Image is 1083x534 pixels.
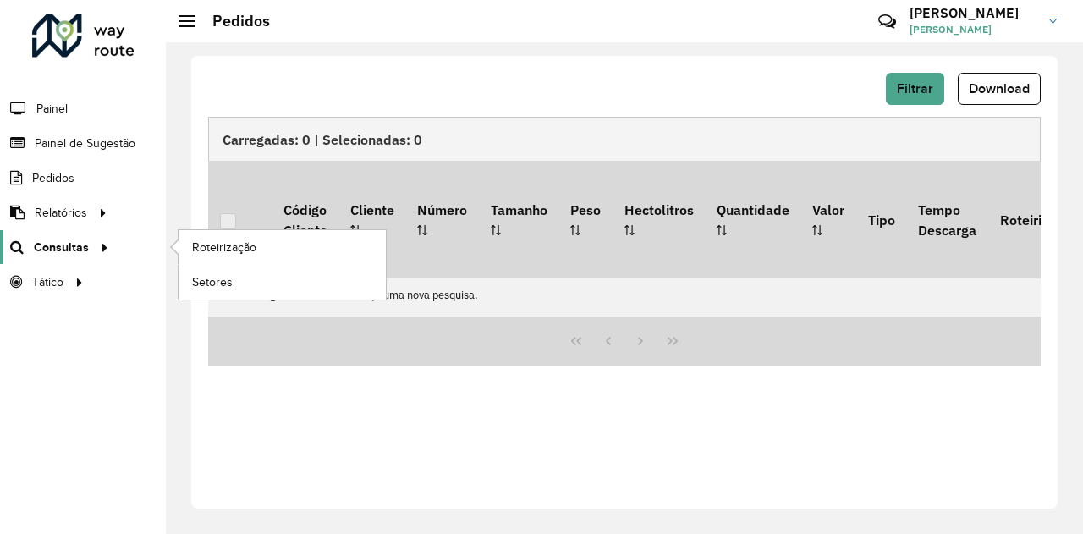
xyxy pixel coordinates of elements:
[705,161,800,278] th: Quantidade
[192,273,233,291] span: Setores
[195,12,270,30] h2: Pedidos
[613,161,705,278] th: Hectolitros
[35,135,135,152] span: Painel de Sugestão
[958,73,1041,105] button: Download
[869,3,905,40] a: Contato Rápido
[32,169,74,187] span: Pedidos
[179,230,386,264] a: Roteirização
[897,81,933,96] span: Filtrar
[801,161,856,278] th: Valor
[886,73,944,105] button: Filtrar
[856,161,906,278] th: Tipo
[910,5,1036,21] h3: [PERSON_NAME]
[906,161,987,278] th: Tempo Descarga
[338,161,405,278] th: Cliente
[36,100,68,118] span: Painel
[406,161,479,278] th: Número
[910,22,1036,37] span: [PERSON_NAME]
[34,239,89,256] span: Consultas
[208,117,1041,161] div: Carregadas: 0 | Selecionadas: 0
[35,204,87,222] span: Relatórios
[558,161,612,278] th: Peso
[179,265,386,299] a: Setores
[988,161,1083,278] th: Roteirizado
[479,161,558,278] th: Tamanho
[32,273,63,291] span: Tático
[192,239,256,256] span: Roteirização
[272,161,338,278] th: Código Cliente
[969,81,1030,96] span: Download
